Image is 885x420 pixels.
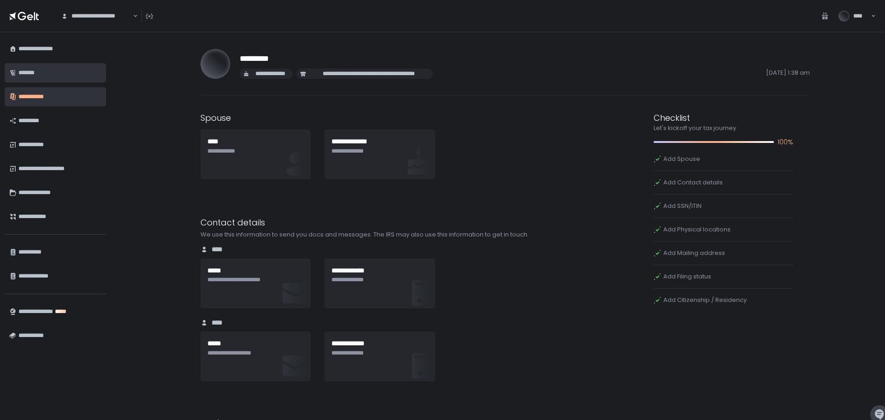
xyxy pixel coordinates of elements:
[654,112,794,124] div: Checklist
[201,112,561,124] div: Spouse
[437,69,810,79] span: [DATE] 1:38 am
[663,202,702,210] span: Add SSN/ITIN
[663,272,711,281] span: Add Filing status
[663,249,725,257] span: Add Mailing address
[663,178,723,187] span: Add Contact details
[778,137,793,148] span: 100%
[663,225,731,234] span: Add Physical locations
[201,216,561,229] div: Contact details
[201,231,561,239] div: We use this information to send you docs and messages. The IRS may also use this information to g...
[663,296,747,304] span: Add Citizenship / Residency
[55,6,138,26] div: Search for option
[654,124,794,132] div: Let's kickoff your tax journey
[663,155,700,163] span: Add Spouse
